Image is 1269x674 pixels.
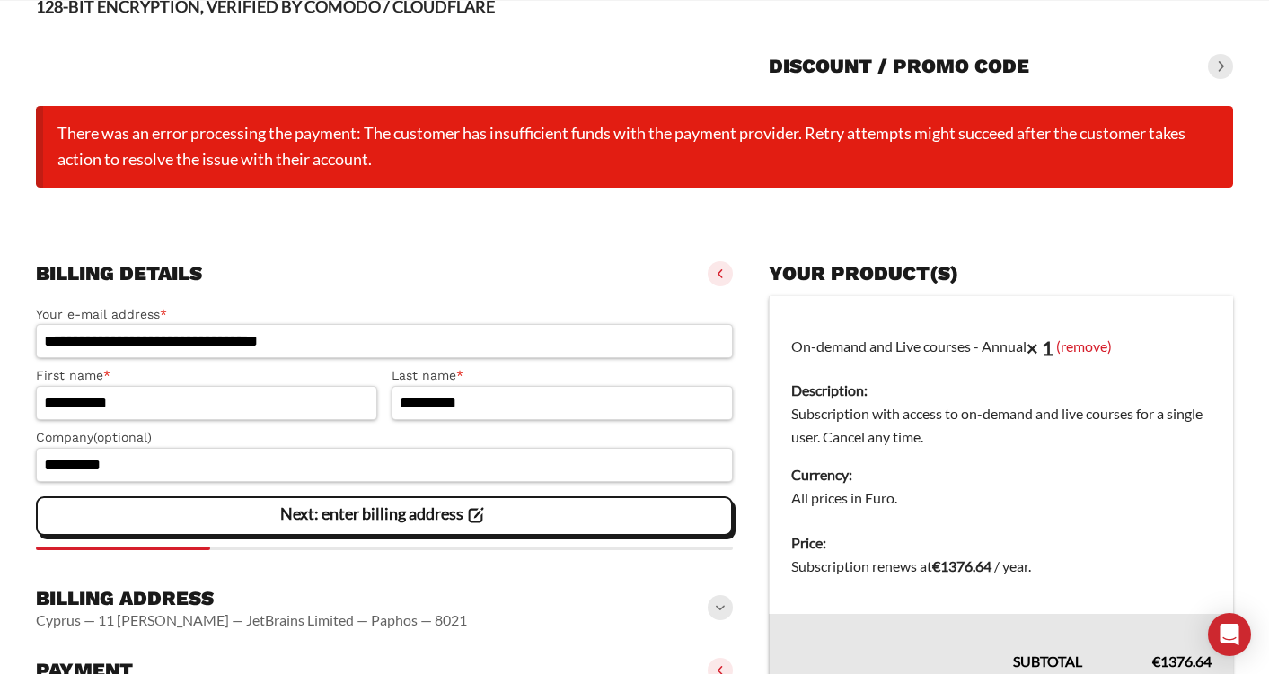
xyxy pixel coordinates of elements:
[36,365,377,386] label: First name
[1152,652,1160,670] span: €
[769,614,1104,673] th: Subtotal
[791,486,1212,510] dd: All prices in Euro.
[36,496,733,536] vaadin-button: Next: enter billing address
[36,586,467,611] h3: Billing address
[791,402,1212,449] dd: Subscription with access to on-demand and live courses for a single user. Cancel any time.
[791,557,1031,574] span: Subscription renews at .
[392,365,733,386] label: Last name
[1208,613,1251,656] div: Open Intercom Messenger
[994,557,1028,574] span: / year
[791,531,1212,555] dt: Price:
[36,106,1233,188] li: There was an error processing the payment: The customer has insufficient funds with the payment p...
[932,557,940,574] span: €
[36,261,202,286] h3: Billing details
[932,557,991,574] bdi: 1376.64
[36,427,733,448] label: Company
[791,379,1212,402] dt: Description:
[36,304,733,325] label: Your e-mail address
[1056,337,1112,355] a: (remove)
[791,463,1212,486] dt: Currency:
[1027,336,1053,360] strong: × 1
[1152,652,1212,670] bdi: 1376.64
[36,611,467,629] vaadin-horizontal-layout: Cyprus — 11 [PERSON_NAME] — JetBrains Limited — Paphos — 8021
[769,54,1029,79] h3: Discount / promo code
[769,296,1233,521] td: On-demand and Live courses - Annual
[93,430,152,444] span: (optional)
